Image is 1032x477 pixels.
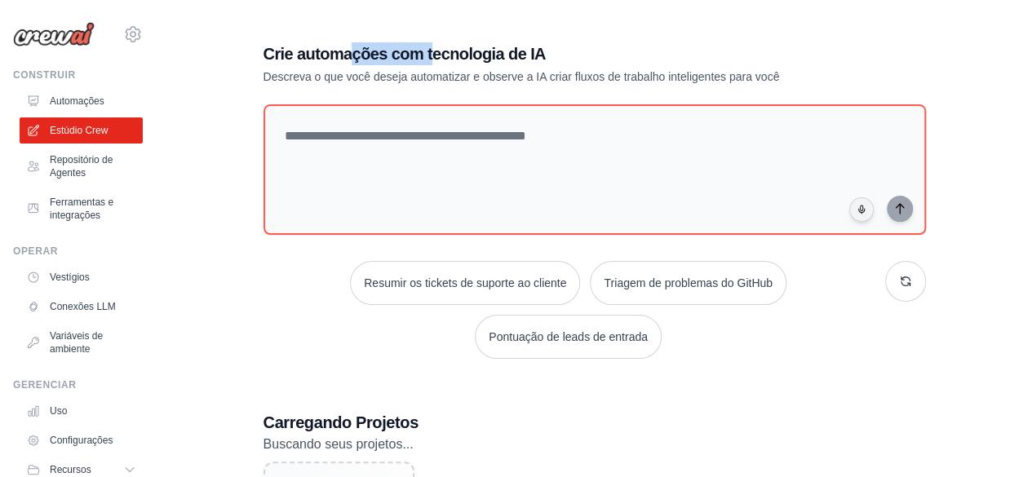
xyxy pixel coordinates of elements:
a: Vestígios [20,264,143,290]
img: Logotipo [13,22,95,46]
font: Carregando Projetos [264,413,419,431]
font: Repositório de Agentes [50,154,113,179]
button: Pontuação de leads de entrada [475,315,662,359]
button: Receba novas sugestões [885,261,926,302]
font: Buscando seus projetos... [264,437,414,451]
font: Gerenciar [13,379,76,391]
font: Ferramentas e integrações [50,197,113,221]
font: Construir [13,69,76,81]
a: Ferramentas e integrações [20,189,143,228]
button: Resumir os tickets de suporte ao cliente [350,261,580,305]
font: Operar [13,245,58,257]
font: Recursos [50,464,91,475]
font: Estúdio Crew [50,125,108,136]
font: Variáveis ​​de ambiente [50,330,103,355]
a: Variáveis ​​de ambiente [20,323,143,362]
font: Automações [50,95,104,107]
a: Repositório de Agentes [20,147,143,186]
font: Vestígios [50,272,90,283]
a: Configurações [20,427,143,453]
font: Configurações [50,435,113,446]
a: Automações [20,88,143,114]
font: Uso [50,405,67,417]
button: Clique para falar sobre sua ideia de automação [849,197,874,222]
font: Crie automações com tecnologia de IA [264,45,546,63]
a: Conexões LLM [20,294,143,320]
font: Conexões LLM [50,301,116,312]
font: Descreva o que você deseja automatizar e observe a IA criar fluxos de trabalho inteligentes para ... [264,70,780,83]
font: Triagem de problemas do GitHub [604,276,772,289]
a: Uso [20,398,143,424]
button: Triagem de problemas do GitHub [590,261,786,305]
font: Pontuação de leads de entrada [489,330,648,343]
a: Estúdio Crew [20,117,143,144]
font: Resumir os tickets de suporte ao cliente [364,276,566,289]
